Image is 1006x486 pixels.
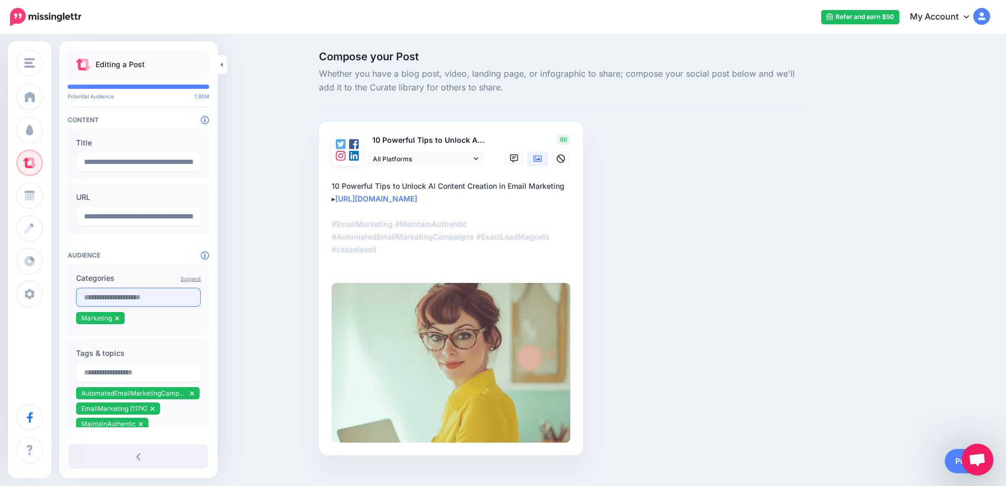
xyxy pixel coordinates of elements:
[76,136,201,149] label: Title
[368,151,484,167] a: All Platforms
[373,153,471,164] span: All Platforms
[81,405,147,412] span: EmailMarketing (117K)
[945,449,993,473] a: Publish
[899,4,990,30] a: My Account
[24,58,35,68] img: menu.png
[332,283,570,442] img: 0e7b61352d58f41b2fe8ccfeb1915c53.jpg
[96,58,145,71] p: Editing a Post
[319,67,809,95] span: Whether you have a blog post, video, landing page, or infographic to share; compose your social p...
[962,444,993,475] div: Open chat
[68,116,209,124] h4: Content
[76,191,201,204] label: URL
[81,314,112,322] span: Marketing
[76,272,201,285] label: Categories
[821,10,899,24] a: Refer and earn $50
[68,93,209,99] p: Potential Audience
[557,134,570,145] span: 86
[81,420,136,428] span: MaintainAuthentic
[194,93,209,99] span: 1.95M
[10,8,81,26] img: Missinglettr
[76,347,201,360] label: Tags & topics
[68,251,209,259] h4: Audience
[181,276,201,282] a: Suggest
[319,51,809,62] span: Compose your Post
[76,59,90,70] img: curate.png
[81,389,187,397] span: AutomatedEmailMarketingCampaigns
[368,134,485,146] p: 10 Powerful Tips to Unlock AI Content Creation in Email Marketing
[332,180,575,256] div: 10 Powerful Tips to Unlock AI Content Creation in Email Marketing ▸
